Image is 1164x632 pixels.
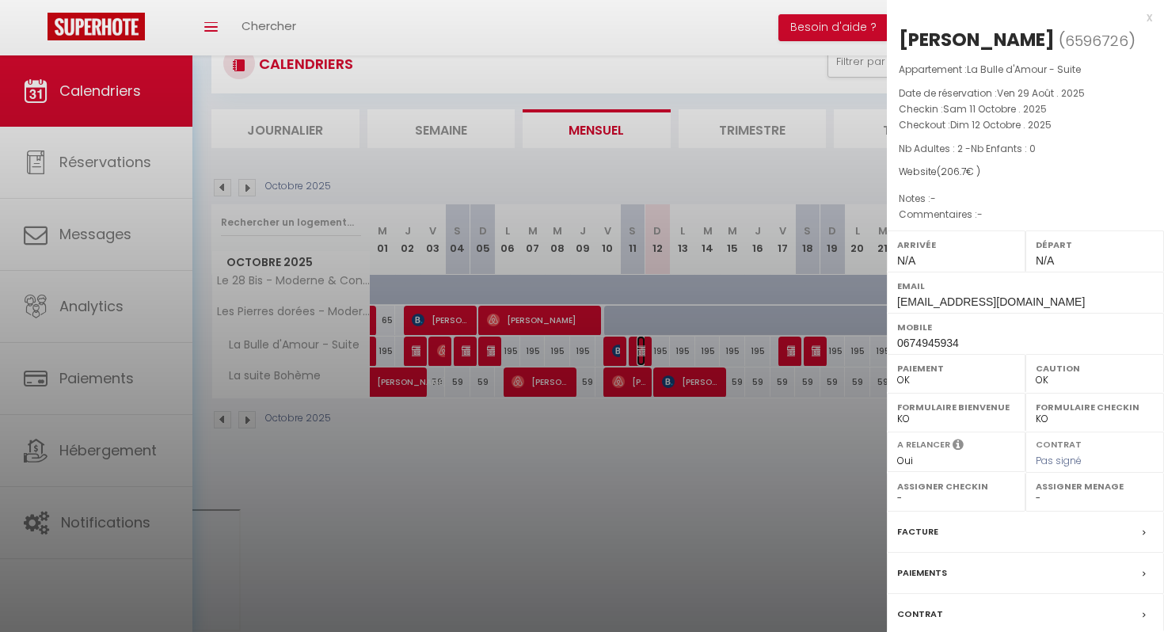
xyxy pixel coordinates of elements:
[897,319,1154,335] label: Mobile
[1036,478,1154,494] label: Assigner Menage
[899,27,1055,52] div: [PERSON_NAME]
[930,192,936,205] span: -
[899,207,1152,223] p: Commentaires :
[899,86,1152,101] p: Date de réservation :
[899,62,1152,78] p: Appartement :
[1065,31,1128,51] span: 6596726
[971,142,1036,155] span: Nb Enfants : 0
[897,438,950,451] label: A relancer
[897,278,1154,294] label: Email
[897,478,1015,494] label: Assigner Checkin
[897,565,947,581] label: Paiements
[977,207,983,221] span: -
[897,337,959,349] span: 0674945934
[1036,399,1154,415] label: Formulaire Checkin
[897,360,1015,376] label: Paiement
[1059,29,1135,51] span: ( )
[941,165,966,178] span: 206.7
[899,101,1152,117] p: Checkin :
[1036,254,1054,267] span: N/A
[937,165,980,178] span: ( € )
[943,102,1047,116] span: Sam 11 Octobre . 2025
[997,86,1085,100] span: Ven 29 Août . 2025
[897,295,1085,308] span: [EMAIL_ADDRESS][DOMAIN_NAME]
[950,118,1052,131] span: Dim 12 Octobre . 2025
[1036,237,1154,253] label: Départ
[967,63,1081,76] span: La Bulle d'Amour - Suite
[899,117,1152,133] p: Checkout :
[897,254,915,267] span: N/A
[1036,454,1082,467] span: Pas signé
[897,237,1015,253] label: Arrivée
[953,438,964,455] i: Sélectionner OUI si vous souhaiter envoyer les séquences de messages post-checkout
[897,606,943,622] label: Contrat
[899,191,1152,207] p: Notes :
[1036,360,1154,376] label: Caution
[897,523,938,540] label: Facture
[899,142,1036,155] span: Nb Adultes : 2 -
[1036,438,1082,448] label: Contrat
[897,399,1015,415] label: Formulaire Bienvenue
[899,165,1152,180] div: Website
[887,8,1152,27] div: x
